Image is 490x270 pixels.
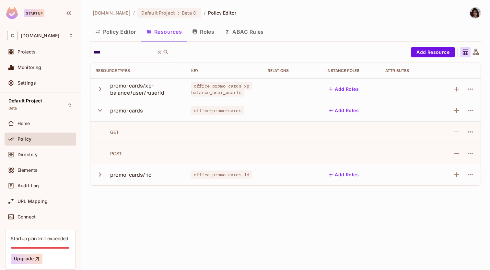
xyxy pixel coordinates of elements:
[326,105,361,116] button: Add Roles
[17,136,31,142] span: Policy
[470,7,481,18] img: Lusine Karapetian
[141,10,175,16] span: Default Project
[96,129,119,135] div: GET
[326,170,361,180] button: Add Roles
[141,24,187,40] button: Resources
[204,10,205,16] li: /
[90,24,141,40] button: Policy Editor
[17,183,39,188] span: Audit Log
[219,24,269,40] button: ABAC Rules
[21,33,59,38] span: Workspace: chalkboard.io
[110,107,143,114] div: promo-cards
[208,10,237,16] span: Policy Editor
[17,168,38,173] span: Elements
[17,121,30,126] span: Home
[411,47,455,57] button: Add Resource
[93,10,131,16] span: the active workspace
[326,84,361,94] button: Add Roles
[187,24,219,40] button: Roles
[17,65,41,70] span: Monitoring
[17,214,36,219] span: Connect
[6,7,18,19] img: SReyMgAAAABJRU5ErkJggg==
[385,68,434,73] div: Attributes
[191,106,244,115] span: office-promo-cards
[110,171,152,178] div: promo-cards/:id
[133,10,135,16] li: /
[268,68,316,73] div: Relations
[177,10,180,16] span: :
[24,9,44,17] div: Startup
[11,235,68,241] div: Startup plan limit exceeded
[17,49,36,54] span: Projects
[8,98,42,103] span: Default Project
[191,82,252,97] span: office-promo-cards_xp-balance_user_userId
[8,106,17,111] span: Beta
[110,82,181,96] div: promo-cards/xp-balance/user/:userId
[191,68,257,73] div: Key
[326,68,375,73] div: Instance roles
[96,68,181,73] div: Resource Types
[191,170,252,179] span: office-promo-cards_id
[7,31,17,40] span: C
[11,254,42,264] button: Upgrade
[17,80,36,86] span: Settings
[17,199,48,204] span: URL Mapping
[96,150,122,157] div: POST
[17,152,38,157] span: Directory
[182,10,192,16] span: Beta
